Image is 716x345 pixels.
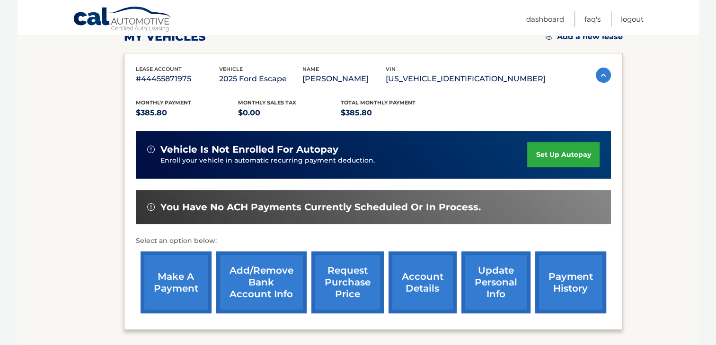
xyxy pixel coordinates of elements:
a: Dashboard [526,11,564,27]
img: alert-white.svg [147,146,155,153]
a: Logout [621,11,644,27]
a: Add a new lease [546,32,623,42]
a: payment history [535,251,606,313]
a: Cal Automotive [73,6,172,34]
span: vin [386,66,396,72]
p: $0.00 [238,106,341,120]
span: vehicle is not enrolled for autopay [160,144,338,155]
p: #44455871975 [136,72,219,86]
h2: my vehicles [124,30,206,44]
p: 2025 Ford Escape [219,72,302,86]
span: Monthly Payment [136,99,191,106]
p: [US_VEHICLE_IDENTIFICATION_NUMBER] [386,72,546,86]
a: account details [389,251,457,313]
span: Monthly sales Tax [238,99,296,106]
img: alert-white.svg [147,203,155,211]
a: update personal info [461,251,530,313]
span: Total Monthly Payment [341,99,415,106]
a: Add/Remove bank account info [216,251,307,313]
a: FAQ's [584,11,601,27]
span: You have no ACH payments currently scheduled or in process. [160,201,481,213]
p: [PERSON_NAME] [302,72,386,86]
span: lease account [136,66,182,72]
img: accordion-active.svg [596,68,611,83]
p: $385.80 [341,106,443,120]
a: set up autopay [527,142,599,167]
p: Enroll your vehicle in automatic recurring payment deduction. [160,155,528,166]
p: $385.80 [136,106,239,120]
span: vehicle [219,66,243,72]
a: make a payment [141,251,212,313]
img: add.svg [546,33,552,40]
span: name [302,66,319,72]
a: request purchase price [311,251,384,313]
p: Select an option below: [136,235,611,247]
